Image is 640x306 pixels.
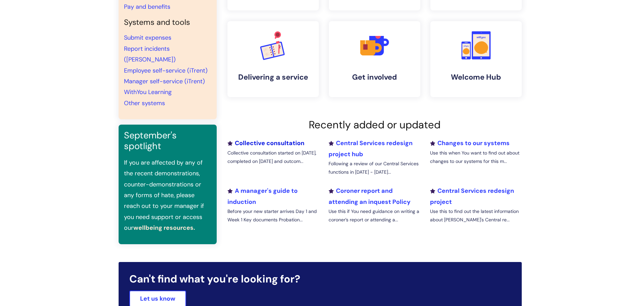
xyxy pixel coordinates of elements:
a: Submit expenses [124,34,171,42]
a: Changes to our systems [430,139,510,147]
a: Report incidents ([PERSON_NAME]) [124,45,176,63]
a: Central Services redesign project [430,187,514,206]
a: WithYou Learning [124,88,172,96]
p: Collective consultation started on [DATE], completed on [DATE] and outcom... [227,149,319,166]
h4: Systems and tools [124,18,211,27]
p: If you are affected by any of the recent demonstrations, counter-demonstrations or any forms of h... [124,157,211,233]
a: Coroner report and attending an inquest Policy [329,187,411,206]
p: Before your new starter arrives Day 1 and Week 1 Key documents Probation... [227,207,319,224]
a: A manager's guide to induction [227,187,298,206]
a: Delivering a service [227,21,319,97]
h4: Welcome Hub [436,73,516,82]
p: Following a review of our Central Services functions in [DATE] - [DATE]... [329,160,420,176]
h4: Delivering a service [233,73,313,82]
p: Use this to find out the latest information about [PERSON_NAME]'s Central re... [430,207,521,224]
a: Welcome Hub [430,21,522,97]
a: Manager self-service (iTrent) [124,77,205,85]
a: wellbeing resources. [133,224,195,232]
h3: September's spotlight [124,130,211,152]
a: Other systems [124,99,165,107]
h2: Recently added or updated [227,119,522,131]
a: Employee self-service (iTrent) [124,67,208,75]
a: Central Services redesign project hub [329,139,413,158]
h4: Get involved [334,73,415,82]
p: Use this if You need guidance on writing a coroner’s report or attending a... [329,207,420,224]
p: Use this when You want to find out about changes to our systems for this m... [430,149,521,166]
h2: Can't find what you're looking for? [129,273,511,285]
a: Collective consultation [227,139,304,147]
a: Get involved [329,21,420,97]
a: Pay and benefits [124,3,170,11]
